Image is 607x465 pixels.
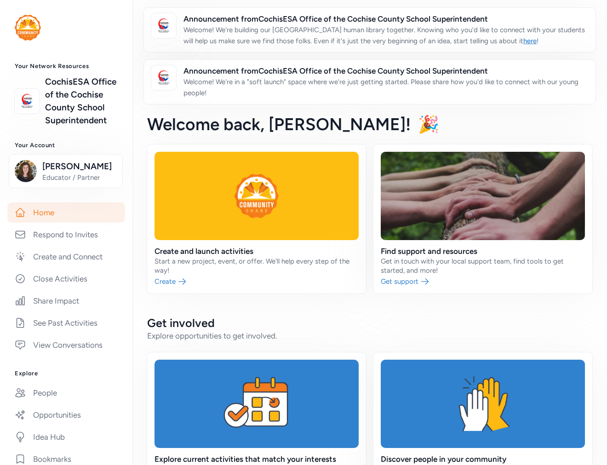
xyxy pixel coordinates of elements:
[7,405,125,425] a: Opportunities
[7,313,125,333] a: See Past Activities
[15,63,118,70] h3: Your Network Resources
[7,335,125,355] a: View Conversations
[7,224,125,245] a: Respond to Invites
[42,173,117,182] span: Educator / Partner
[9,154,123,188] button: [PERSON_NAME]Educator / Partner
[45,75,118,127] a: CochisESA Office of the Cochise County School Superintendent
[7,291,125,311] a: Share Impact
[183,24,588,46] p: Welcome! We're building our [GEOGRAPHIC_DATA] human library together. Knowing who you'd like to c...
[15,15,41,40] img: logo
[154,16,174,36] img: logo
[42,160,117,173] span: [PERSON_NAME]
[418,114,439,134] span: 🎉
[17,91,37,111] img: logo
[7,247,125,267] a: Create and Connect
[15,142,118,149] h3: Your Account
[147,114,411,134] span: Welcome back , [PERSON_NAME]!
[15,370,118,377] h3: Explore
[7,202,125,223] a: Home
[523,37,537,45] a: here
[183,13,588,24] span: Announcement from CochisESA Office of the Cochise County School Superintendent
[7,269,125,289] a: Close Activities
[7,427,125,447] a: Idea Hub
[183,76,588,98] p: Welcome! We're in a "soft launch" space where we're just getting started. Please share how you'd ...
[7,383,125,403] a: People
[147,316,592,330] h2: Get involved
[147,330,592,341] div: Explore opportunities to get involved.
[183,65,588,76] span: Announcement from CochisESA Office of the Cochise County School Superintendent
[154,68,174,88] img: logo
